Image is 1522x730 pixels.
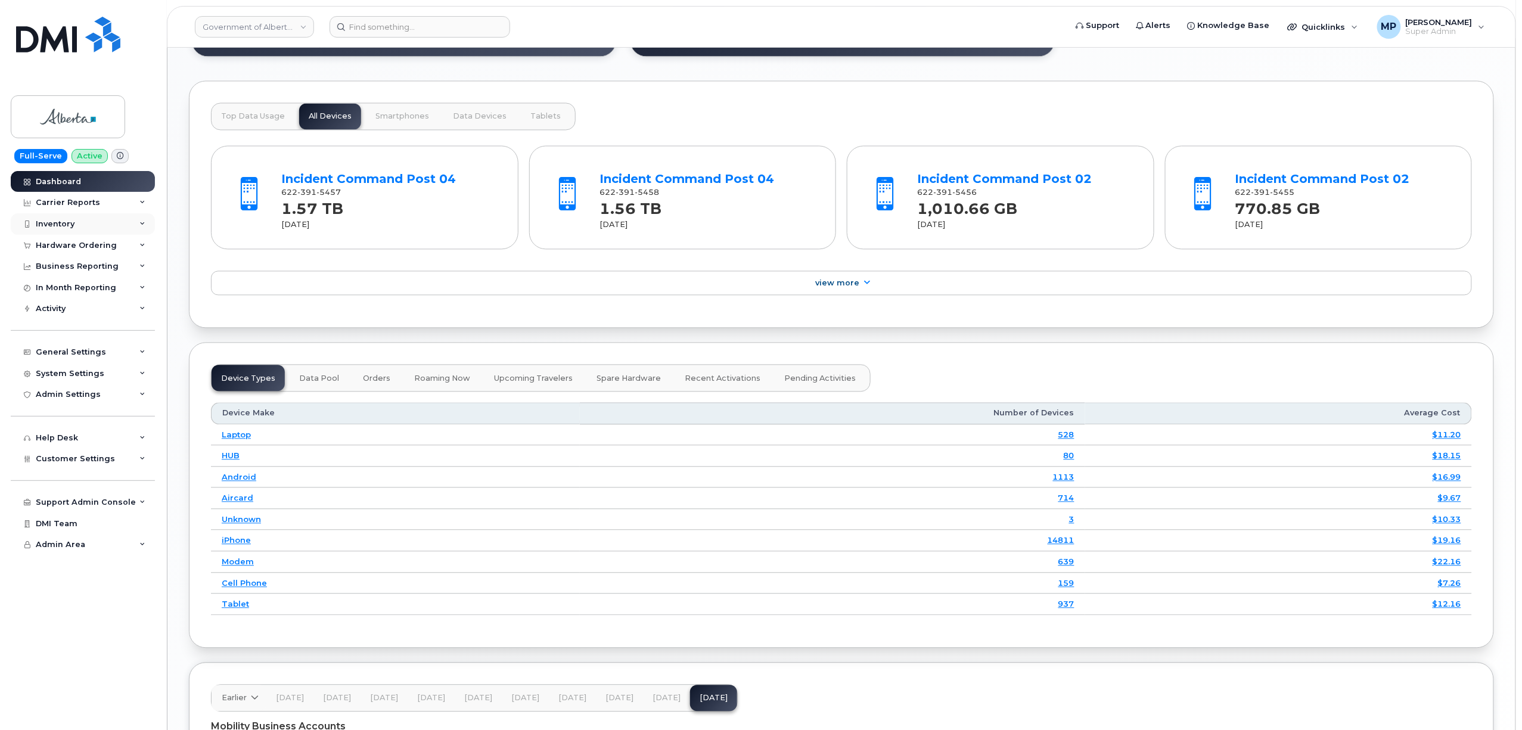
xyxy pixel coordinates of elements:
[276,694,304,703] span: [DATE]
[511,694,539,703] span: [DATE]
[1146,20,1171,32] span: Alerts
[1235,172,1410,187] a: Incident Command Post 02
[222,692,247,704] span: Earlier
[1438,579,1461,588] a: $7.26
[211,403,580,424] th: Device Make
[317,188,341,197] span: 5457
[1235,194,1321,218] strong: 770.85 GB
[1067,14,1127,38] a: Support
[330,16,510,38] input: Find something...
[1433,536,1461,545] a: $19.16
[221,112,285,122] span: Top Data Usage
[934,188,953,197] span: 391
[918,220,1133,231] div: [DATE]
[1179,14,1278,38] a: Knowledge Base
[1279,15,1366,39] div: Quicklinks
[417,694,445,703] span: [DATE]
[222,493,253,503] a: Aircard
[1433,430,1461,440] a: $11.20
[1381,20,1397,34] span: MP
[282,188,341,197] span: 622
[222,599,249,609] a: Tablet
[370,694,398,703] span: [DATE]
[605,694,633,703] span: [DATE]
[1058,557,1074,567] a: 639
[600,188,659,197] span: 622
[282,220,497,231] div: [DATE]
[1058,493,1074,503] a: 714
[1053,473,1074,482] a: 1113
[600,194,661,218] strong: 1.56 TB
[1369,15,1493,39] div: Michael Partack
[494,374,573,384] span: Upcoming Travelers
[443,104,516,130] button: Data Devices
[222,579,267,588] a: Cell Phone
[918,172,1092,187] a: Incident Command Post 02
[1433,451,1461,461] a: $18.15
[222,430,251,440] a: Laptop
[784,374,856,384] span: Pending Activities
[815,279,859,288] span: View More
[222,536,251,545] a: iPhone
[1058,430,1074,440] a: 528
[222,451,240,461] a: HUB
[222,473,256,482] a: Android
[635,188,659,197] span: 5458
[1271,188,1295,197] span: 5455
[600,220,815,231] div: [DATE]
[222,557,254,567] a: Modem
[653,694,681,703] span: [DATE]
[685,374,760,384] span: Recent Activations
[1069,515,1074,524] a: 3
[1198,20,1270,32] span: Knowledge Base
[366,104,439,130] button: Smartphones
[1235,220,1450,231] div: [DATE]
[298,188,317,197] span: 391
[282,172,456,187] a: Incident Command Post 04
[323,694,351,703] span: [DATE]
[530,112,561,122] span: Tablets
[1127,14,1179,38] a: Alerts
[1064,451,1074,461] a: 80
[1438,493,1461,503] a: $9.67
[1086,20,1119,32] span: Support
[222,515,261,524] a: Unknown
[1085,403,1472,424] th: Average Cost
[375,112,429,122] span: Smartphones
[1433,473,1461,482] a: $16.99
[1406,27,1473,36] span: Super Admin
[299,374,339,384] span: Data Pool
[1406,17,1473,27] span: [PERSON_NAME]
[1433,599,1461,609] a: $12.16
[1251,188,1271,197] span: 391
[1235,188,1295,197] span: 622
[521,104,570,130] button: Tablets
[616,188,635,197] span: 391
[414,374,470,384] span: Roaming Now
[600,172,774,187] a: Incident Command Post 04
[918,188,977,197] span: 622
[1433,557,1461,567] a: $22.16
[1048,536,1074,545] a: 14811
[195,16,314,38] a: Government of Alberta (GOA)
[1058,579,1074,588] a: 159
[597,374,661,384] span: Spare Hardware
[580,403,1085,424] th: Number of Devices
[211,271,1472,296] a: View More
[1058,599,1074,609] a: 937
[918,194,1018,218] strong: 1,010.66 GB
[1433,515,1461,524] a: $10.33
[558,694,586,703] span: [DATE]
[953,188,977,197] span: 5456
[464,694,492,703] span: [DATE]
[282,194,344,218] strong: 1.57 TB
[212,685,266,712] a: Earlier
[1302,22,1346,32] span: Quicklinks
[453,112,507,122] span: Data Devices
[212,104,294,130] button: Top Data Usage
[363,374,390,384] span: Orders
